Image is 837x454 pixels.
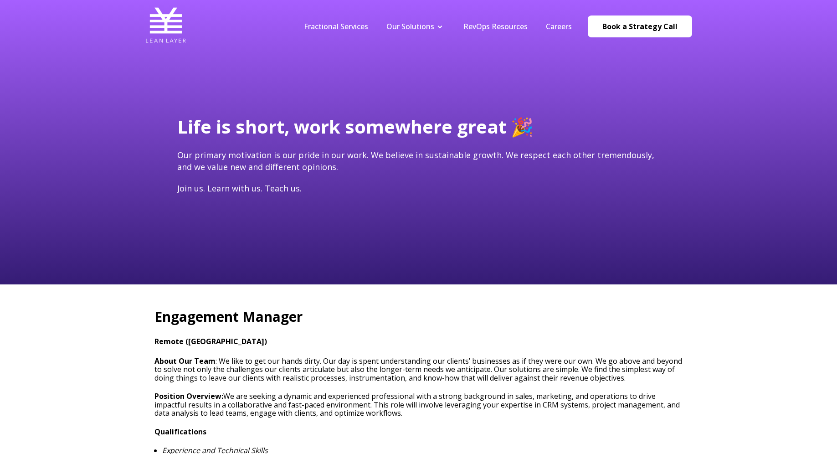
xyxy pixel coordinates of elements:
[154,356,216,366] strong: About Our Team
[304,21,368,31] a: Fractional Services
[177,150,654,172] span: Our primary motivation is our pride in our work. We believe in sustainable growth. We respect eac...
[145,5,186,46] img: Lean Layer Logo
[177,114,534,139] span: Life is short, work somewhere great 🎉
[463,21,528,31] a: RevOps Resources
[154,392,683,417] p: We are seeking a dynamic and experienced professional with a strong background in sales, marketin...
[295,21,581,31] div: Navigation Menu
[177,183,302,194] span: Join us. Learn with us. Teach us.
[154,307,683,326] h2: Engagement Manager
[154,336,267,346] strong: Remote ([GEOGRAPHIC_DATA])
[154,391,223,401] strong: Position Overview:
[386,21,434,31] a: Our Solutions
[588,15,692,37] a: Book a Strategy Call
[546,21,572,31] a: Careers
[154,357,683,382] h3: : We like to get our hands dirty. Our day is spent understanding our clients’ businesses as if th...
[154,427,206,437] strong: Qualifications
